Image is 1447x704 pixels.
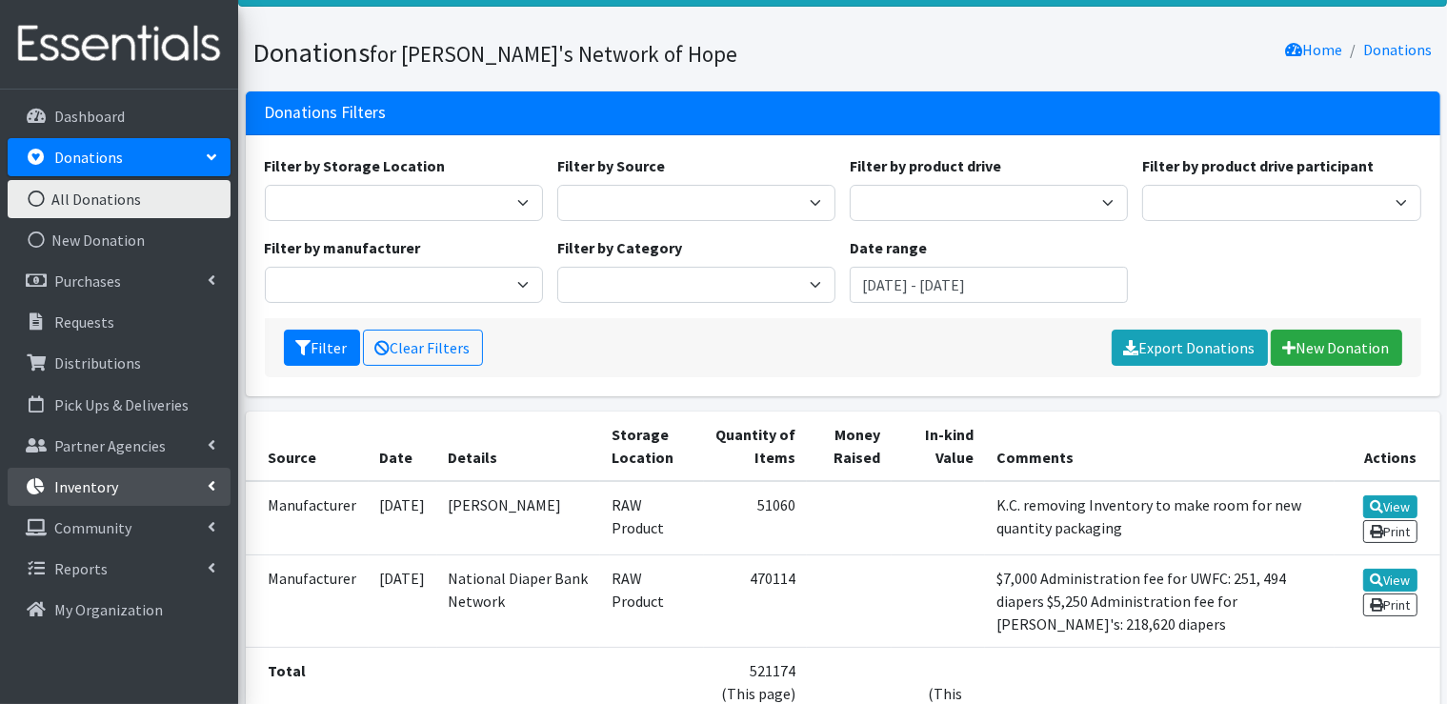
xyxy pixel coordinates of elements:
td: [DATE] [369,481,437,555]
a: Home [1286,40,1343,59]
strong: Total [269,661,307,680]
td: Manufacturer [246,481,369,555]
td: $7,000 Administration fee for UWFC: 251, 494 diapers $5,250 Administration fee for [PERSON_NAME]'... [985,554,1335,647]
td: Manufacturer [246,554,369,647]
p: Distributions [54,353,141,372]
th: Money Raised [807,412,892,481]
label: Filter by Storage Location [265,154,446,177]
td: K.C. removing Inventory to make room for new quantity packaging [985,481,1335,555]
input: January 1, 2011 - December 31, 2011 [850,267,1128,303]
p: Donations [54,148,123,167]
small: for [PERSON_NAME]'s Network of Hope [371,40,738,68]
a: Inventory [8,468,231,506]
h1: Donations [253,36,836,70]
p: Purchases [54,272,121,291]
label: Filter by manufacturer [265,236,421,259]
a: Donations [8,138,231,176]
a: Print [1363,593,1417,616]
img: HumanEssentials [8,12,231,76]
a: Pick Ups & Deliveries [8,386,231,424]
td: RAW Product [600,481,704,555]
a: New Donation [8,221,231,259]
a: All Donations [8,180,231,218]
th: Comments [985,412,1335,481]
a: New Donation [1271,330,1402,366]
a: Community [8,509,231,547]
label: Filter by product drive [850,154,1001,177]
td: 51060 [704,481,808,555]
a: View [1363,569,1417,592]
th: Date [369,412,437,481]
a: Partner Agencies [8,427,231,465]
th: Quantity of Items [704,412,808,481]
td: RAW Product [600,554,704,647]
a: Reports [8,550,231,588]
p: Partner Agencies [54,436,166,455]
p: Dashboard [54,107,125,126]
label: Filter by product drive participant [1142,154,1374,177]
th: Storage Location [600,412,704,481]
button: Filter [284,330,360,366]
th: In-kind Value [892,412,984,481]
p: Reports [54,559,108,578]
th: Details [437,412,601,481]
label: Date range [850,236,927,259]
label: Filter by Category [557,236,682,259]
h3: Donations Filters [265,103,387,123]
td: [PERSON_NAME] [437,481,601,555]
a: Clear Filters [363,330,483,366]
th: Actions [1335,412,1439,481]
p: My Organization [54,600,163,619]
a: View [1363,495,1417,518]
td: 470114 [704,554,808,647]
a: Print [1363,520,1417,543]
th: Source [246,412,369,481]
p: Requests [54,312,114,332]
a: Requests [8,303,231,341]
td: [DATE] [369,554,437,647]
a: Dashboard [8,97,231,135]
td: National Diaper Bank Network [437,554,601,647]
a: Donations [1364,40,1433,59]
p: Pick Ups & Deliveries [54,395,189,414]
p: Community [54,518,131,537]
a: My Organization [8,591,231,629]
label: Filter by Source [557,154,665,177]
a: Purchases [8,262,231,300]
a: Distributions [8,344,231,382]
p: Inventory [54,477,118,496]
a: Export Donations [1112,330,1268,366]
